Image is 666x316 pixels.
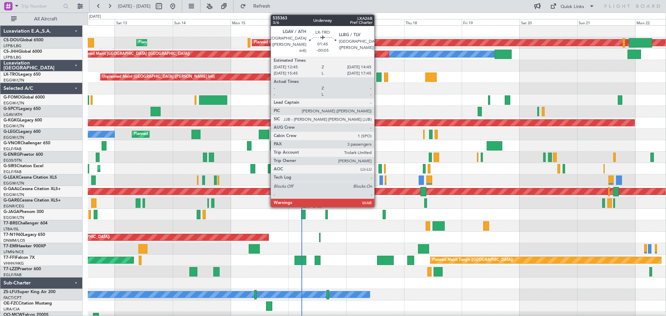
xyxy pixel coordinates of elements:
[3,55,22,60] a: LFPB/LBG
[577,19,635,25] div: Sun 21
[3,267,41,271] a: T7-LZZIPraetor 600
[3,123,24,129] a: EGGW/LTN
[3,307,20,312] a: LIRA/CIA
[561,3,584,10] div: Quick Links
[100,163,209,174] div: Planned Maint [GEOGRAPHIC_DATA] ([GEOGRAPHIC_DATA])
[3,141,50,145] a: G-VNORChallenger 650
[3,267,18,271] span: T7-LZZI
[134,129,243,139] div: Planned Maint [GEOGRAPHIC_DATA] ([GEOGRAPHIC_DATA])
[3,221,18,225] span: T7-BRE
[3,95,45,100] a: G-FOMOGlobal 6000
[237,1,279,12] button: Refresh
[3,244,17,248] span: T7-EMI
[3,72,41,77] a: LX-TROLegacy 650
[3,192,24,197] a: EGGW/LTN
[3,158,22,163] a: EGSS/STN
[3,215,24,220] a: EGGW/LTN
[520,19,578,25] div: Sat 20
[3,107,41,111] a: G-SPCYLegacy 650
[3,233,45,237] a: T7-N1960Legacy 650
[404,19,462,25] div: Thu 18
[3,130,41,134] a: G-LEGCLegacy 600
[18,17,73,22] span: All Aircraft
[254,37,337,48] div: Planned Maint London ([GEOGRAPHIC_DATA])
[3,181,24,186] a: EGGW/LTN
[118,3,151,9] span: [DATE] - [DATE]
[288,19,346,25] div: Tue 16
[3,256,35,260] a: T7-FFIFalcon 7X
[8,14,75,25] button: All Aircraft
[3,50,42,54] a: CS-JHHGlobal 6000
[3,301,18,306] span: OE-FZC
[3,272,22,277] a: EGLF/FAB
[3,290,55,294] a: ZS-LFUSuper King Air 200
[3,238,25,243] a: DNMM/LOS
[3,50,18,54] span: CS-JHH
[3,146,22,152] a: EGLF/FAB
[3,187,19,191] span: G-GAAL
[3,95,21,100] span: G-FOMO
[3,249,24,255] a: LFMN/NCE
[247,4,276,9] span: Refresh
[138,37,248,48] div: Planned Maint [GEOGRAPHIC_DATA] ([GEOGRAPHIC_DATA])
[21,1,61,11] input: Trip Number
[3,301,52,306] a: OE-FZCCitation Mustang
[3,141,20,145] span: G-VNOR
[3,244,46,248] a: T7-EMIHawker 900XP
[547,1,598,12] button: Quick Links
[102,72,215,82] div: Unplanned Maint [GEOGRAPHIC_DATA] ([PERSON_NAME] Intl)
[115,19,173,25] div: Sat 13
[3,118,20,122] span: G-KGKG
[3,118,42,122] a: G-KGKGLegacy 600
[3,112,22,117] a: LGAV/ATH
[3,290,17,294] span: ZS-LFU
[3,187,61,191] a: G-GAALCessna Citation XLS+
[173,19,231,25] div: Sun 14
[3,221,48,225] a: T7-BREChallenger 604
[3,78,24,83] a: EGGW/LTN
[3,153,43,157] a: G-ENRGPraetor 600
[3,38,20,42] span: CS-DOU
[3,153,20,157] span: G-ENRG
[3,107,18,111] span: G-SPCY
[3,198,61,203] a: G-GARECessna Citation XLS+
[80,49,190,59] div: Planned Maint [GEOGRAPHIC_DATA] ([GEOGRAPHIC_DATA])
[231,19,289,25] div: Mon 15
[3,261,24,266] a: VHHH/HKG
[3,130,18,134] span: G-LEGC
[3,210,19,214] span: G-JAGA
[3,227,19,232] a: LTBA/ISL
[3,233,23,237] span: T7-N1960
[3,164,43,168] a: G-SIRSCitation Excel
[3,135,24,140] a: EGGW/LTN
[3,38,43,42] a: CS-DOUGlobal 6500
[3,256,16,260] span: T7-FFI
[432,255,513,265] div: Planned Maint Tianjin ([GEOGRAPHIC_DATA])
[3,169,22,174] a: EGLF/FAB
[346,19,404,25] div: Wed 17
[3,198,19,203] span: G-GARE
[3,164,17,168] span: G-SIRS
[3,43,22,49] a: LFPB/LBG
[3,204,24,209] a: EGNR/CEG
[3,72,18,77] span: LX-TRO
[3,295,22,300] a: FACT/CPT
[3,210,44,214] a: G-JAGAPhenom 300
[3,101,24,106] a: EGGW/LTN
[3,176,18,180] span: G-LEAX
[3,176,57,180] a: G-LEAXCessna Citation XLS
[462,19,520,25] div: Fri 19
[89,14,101,20] div: [DATE]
